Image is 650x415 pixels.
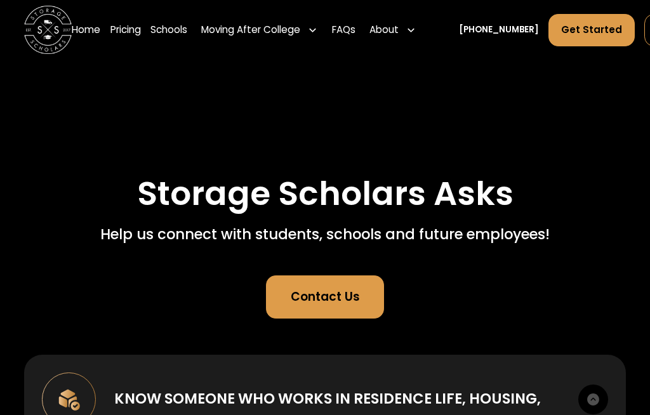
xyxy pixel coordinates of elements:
[100,223,550,245] div: Help us connect with students, schools and future employees!
[24,6,72,54] img: Storage Scholars main logo
[110,13,141,47] a: Pricing
[548,14,635,46] a: Get Started
[291,288,360,306] div: Contact Us
[197,13,322,47] div: Moving After College
[365,13,421,47] div: About
[266,275,385,319] a: Contact Us
[332,13,355,47] a: FAQs
[201,23,300,37] div: Moving After College
[72,13,100,47] a: Home
[369,23,399,37] div: About
[24,6,72,54] a: home
[459,23,539,36] a: [PHONE_NUMBER]
[150,13,187,47] a: Schools
[137,175,514,211] h1: Storage Scholars Asks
